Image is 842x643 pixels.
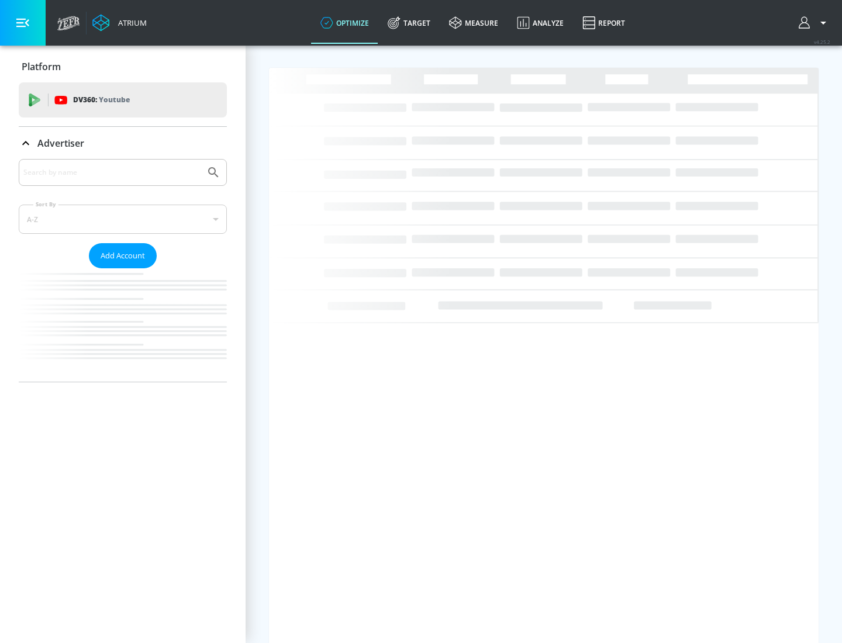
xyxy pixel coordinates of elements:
[113,18,147,28] div: Atrium
[19,205,227,234] div: A-Z
[37,137,84,150] p: Advertiser
[22,60,61,73] p: Platform
[573,2,634,44] a: Report
[19,268,227,382] nav: list of Advertiser
[378,2,440,44] a: Target
[73,94,130,106] p: DV360:
[814,39,830,45] span: v 4.25.2
[89,243,157,268] button: Add Account
[92,14,147,32] a: Atrium
[440,2,508,44] a: measure
[311,2,378,44] a: optimize
[508,2,573,44] a: Analyze
[19,159,227,382] div: Advertiser
[19,50,227,83] div: Platform
[23,165,201,180] input: Search by name
[101,249,145,262] span: Add Account
[33,200,58,208] label: Sort By
[99,94,130,106] p: Youtube
[19,82,227,117] div: DV360: Youtube
[19,127,227,160] div: Advertiser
